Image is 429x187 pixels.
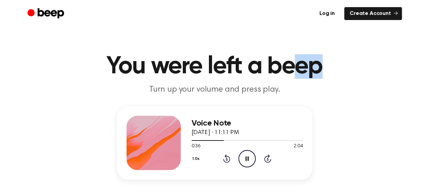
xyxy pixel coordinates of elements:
a: Create Account [344,7,402,20]
h1: You were left a beep [41,54,388,79]
span: 0:36 [192,143,200,150]
a: Beep [27,7,66,20]
a: Log in [314,7,340,20]
button: 1.0x [192,153,202,165]
span: [DATE] · 11:11 PM [192,130,239,136]
span: 2:04 [294,143,303,150]
p: Turn up your volume and press play. [84,84,345,95]
h3: Voice Note [192,119,303,128]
